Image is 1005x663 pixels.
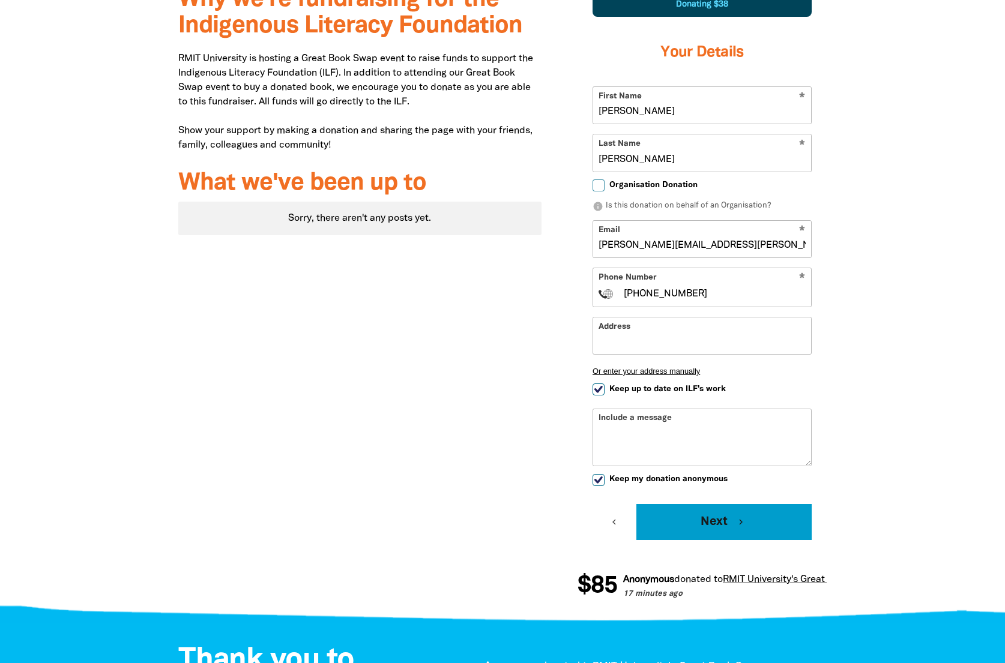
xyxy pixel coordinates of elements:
input: Keep up to date on ILF's work [593,383,605,395]
input: Organisation Donation [593,179,605,191]
i: Required [799,273,805,284]
p: RMIT University is hosting a Great Book Swap event to raise funds to support the Indigenous Liter... [178,52,542,152]
span: Organisation Donation [609,179,698,191]
i: info [593,201,603,212]
button: Next chevron_right [636,504,812,540]
span: donated to [672,575,721,584]
h3: What we've been up to [178,170,542,197]
span: Keep my donation anonymous [609,473,728,485]
a: RMIT University's Great Book Swap [721,575,875,584]
i: chevron_right [735,517,746,527]
em: Anonymous [621,575,672,584]
p: Is this donation on behalf of an Organisation? [593,200,812,212]
p: 17 minutes ago [621,589,875,601]
div: Donation stream [578,567,827,605]
h3: Your Details [593,29,812,77]
span: $85 [576,574,615,598]
button: Or enter your address manually [593,367,812,376]
div: Sorry, there aren't any posts yet. [178,202,542,235]
button: chevron_left [593,504,636,540]
div: Paginated content [178,202,542,235]
i: chevron_left [609,517,620,527]
input: Keep my donation anonymous [593,474,605,486]
span: Keep up to date on ILF's work [609,383,726,395]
